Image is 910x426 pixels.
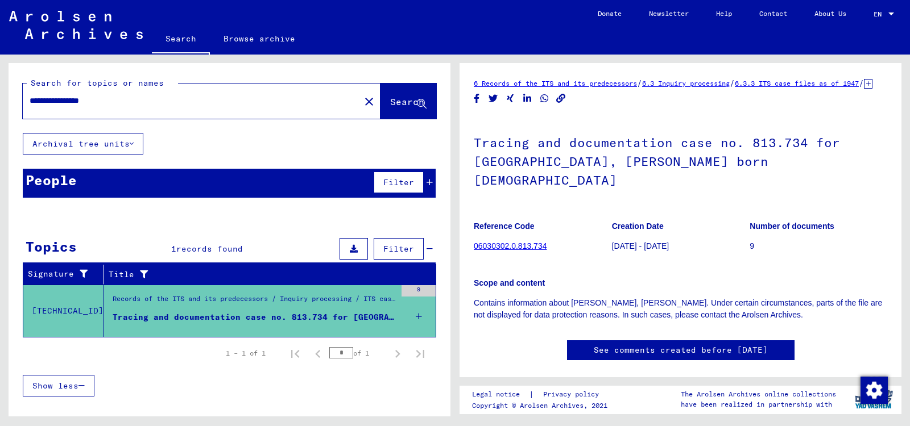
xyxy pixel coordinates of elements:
[26,170,77,190] div: People
[681,399,836,410] p: have been realized in partnership with
[534,389,613,400] a: Privacy policy
[612,240,750,252] p: [DATE] - [DATE]
[386,342,409,365] button: Next page
[474,222,535,231] b: Reference Code
[109,265,425,283] div: Title
[487,91,499,106] button: Share on Twitter
[210,25,309,52] a: Browse archive
[374,238,424,260] button: Filter
[383,244,414,254] span: Filter
[472,389,529,400] a: Legal notice
[861,377,888,404] img: Change consent
[383,177,414,187] span: Filter
[23,375,94,396] button: Show less
[853,385,895,414] img: yv_logo.png
[28,265,106,283] div: Signature
[409,342,432,365] button: Last page
[539,91,551,106] button: Share on WhatsApp
[26,236,77,257] div: Topics
[307,342,329,365] button: Previous page
[750,222,834,231] b: Number of documents
[9,11,143,39] img: Arolsen_neg.svg
[23,133,143,154] button: Archival tree units
[750,240,887,252] p: 9
[555,91,567,106] button: Copy link
[474,297,887,321] p: Contains information about [PERSON_NAME], [PERSON_NAME]. Under certain circumstances, parts of th...
[594,344,768,356] a: See comments created before [DATE]
[859,78,864,88] span: /
[171,244,176,254] span: 1
[681,389,836,399] p: The Arolsen Archives online collections
[31,78,164,88] mat-label: Search for topics or names
[402,285,436,296] div: 9
[522,91,533,106] button: Share on LinkedIn
[152,25,210,55] a: Search
[390,96,424,107] span: Search
[735,79,859,87] a: 6.3.3 ITS case files as of 1947
[471,91,483,106] button: Share on Facebook
[176,244,243,254] span: records found
[642,79,730,87] a: 6.3 Inquiry processing
[109,269,413,281] div: Title
[612,222,664,231] b: Creation Date
[374,172,424,193] button: Filter
[474,79,637,87] a: 6 Records of the ITS and its predecessors
[472,400,613,411] p: Copyright © Arolsen Archives, 2021
[874,10,886,18] span: EN
[358,90,380,112] button: Clear
[226,348,266,358] div: 1 – 1 of 1
[284,342,307,365] button: First page
[28,268,95,280] div: Signature
[474,116,887,204] h1: Tracing and documentation case no. 813.734 for [GEOGRAPHIC_DATA], [PERSON_NAME] born [DEMOGRAPHIC...
[474,278,545,287] b: Scope and content
[637,78,642,88] span: /
[362,95,376,108] mat-icon: close
[504,91,516,106] button: Share on Xing
[23,285,104,337] td: [TECHNICAL_ID]
[380,83,436,119] button: Search
[474,241,547,250] a: 06030302.0.813.734
[472,389,613,400] div: |
[329,348,386,358] div: of 1
[730,78,735,88] span: /
[113,294,396,310] div: Records of the ITS and its predecessors / Inquiry processing / ITS case files as of 1947 / Reposi...
[113,311,396,323] div: Tracing and documentation case no. 813.734 for [GEOGRAPHIC_DATA], [PERSON_NAME] born [DEMOGRAPHIC...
